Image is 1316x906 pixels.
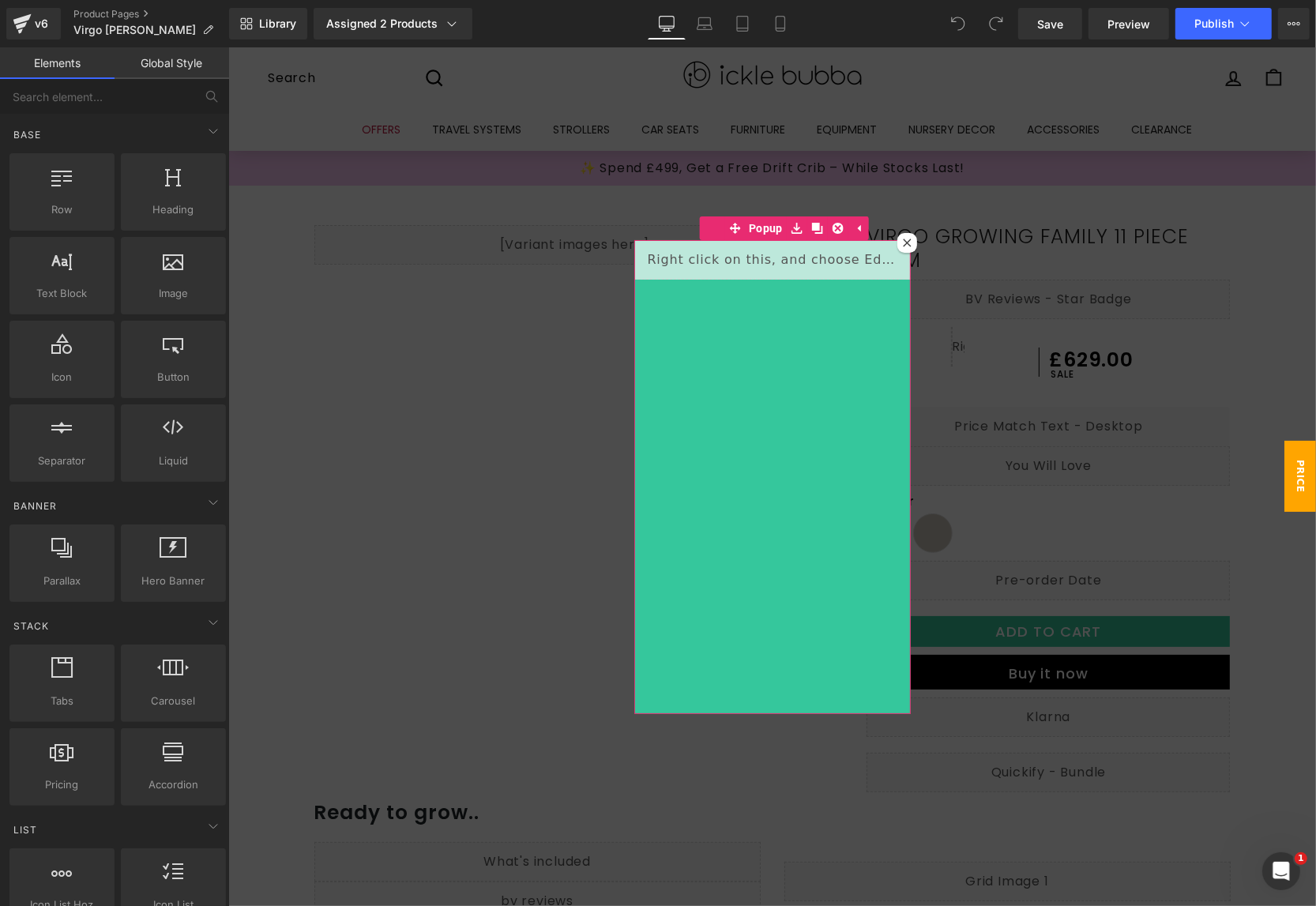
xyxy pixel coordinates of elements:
[126,693,221,709] span: Carousel
[517,169,558,193] span: Popup
[126,453,221,469] span: Liquid
[600,169,620,193] a: Delete Module
[6,8,61,39] a: v6
[126,776,221,793] span: Accordion
[761,8,799,39] a: Mobile
[12,618,51,633] span: Stack
[73,8,229,21] a: Product Pages
[126,369,221,385] span: Button
[14,776,110,793] span: Pricing
[14,285,110,302] span: Text Block
[14,573,110,589] span: Parallax
[126,573,221,589] span: Hero Banner
[73,24,196,36] span: Virgo [PERSON_NAME]
[1295,852,1307,865] span: 1
[1089,8,1169,39] a: Preview
[1262,852,1300,890] iframe: Intercom live chat
[1037,16,1063,32] span: Save
[1175,8,1272,39] button: Publish
[648,8,686,39] a: Desktop
[1278,8,1310,39] button: More
[14,453,110,469] span: Separator
[579,169,600,193] a: Clone Module
[1107,16,1150,32] span: Preview
[326,16,460,32] div: Assigned 2 Products
[14,693,110,709] span: Tabs
[724,8,761,39] a: Tablet
[12,822,39,837] span: List
[980,8,1012,39] button: Redo
[126,285,221,302] span: Image
[229,8,307,39] a: New Library
[558,169,579,193] a: Save module
[12,498,58,513] span: Banner
[686,8,724,39] a: Laptop
[126,201,221,218] span: Heading
[942,8,974,39] button: Undo
[14,201,110,218] span: Row
[32,13,51,34] div: v6
[12,127,43,142] span: Base
[115,47,229,79] a: Global Style
[1194,17,1234,30] span: Publish
[14,369,110,385] span: Icon
[1025,393,1088,464] span: Price Promise
[620,169,641,193] a: Expand / Collapse
[259,17,296,31] span: Library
